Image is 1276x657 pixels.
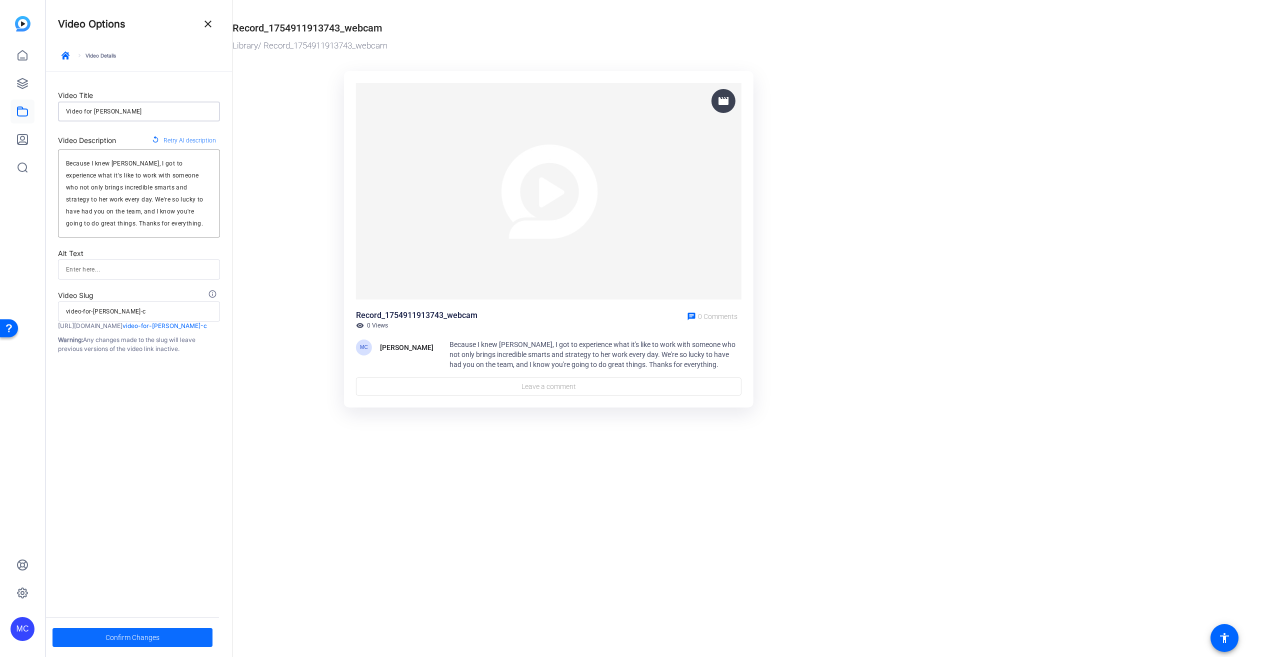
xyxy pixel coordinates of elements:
[356,339,372,355] div: MC
[356,321,364,329] mat-icon: visibility
[52,628,212,647] button: Confirm Changes
[66,305,212,317] input: Enter here...
[717,95,729,107] mat-icon: movie
[356,83,741,300] img: placeholder16x9.gif
[15,16,30,31] img: blue-gradient.svg
[356,309,477,321] div: Record_1754911913743_webcam
[208,289,220,301] mat-icon: info_outline
[202,18,214,30] mat-icon: close
[380,341,433,353] div: [PERSON_NAME]
[58,335,220,353] p: Any changes made to the slug will leave previous versions of the video link inactive.
[232,39,860,52] div: / Record_1754911913743_webcam
[232,20,382,35] div: Record_1754911913743_webcam
[66,263,212,275] input: Enter here...
[58,291,93,299] span: Video Slug
[105,628,159,647] span: Confirm Changes
[58,322,122,329] span: [URL][DOMAIN_NAME]
[58,336,83,343] strong: Warning:
[58,18,125,30] h4: Video Options
[122,322,207,329] span: video-for-[PERSON_NAME]-c
[151,135,159,145] mat-icon: replay
[58,134,116,146] div: Video Description
[58,247,220,259] div: Alt Text
[449,340,735,368] span: Because I knew [PERSON_NAME], I got to experience what it's like to work with someone who not onl...
[147,131,220,149] button: Retry AI description
[58,89,220,101] div: Video Title
[10,617,34,641] div: MC
[232,40,258,50] a: Library
[66,105,212,117] input: Enter here...
[367,321,388,329] span: 0 Views
[1218,632,1230,644] mat-icon: accessibility
[163,134,216,147] span: Retry AI description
